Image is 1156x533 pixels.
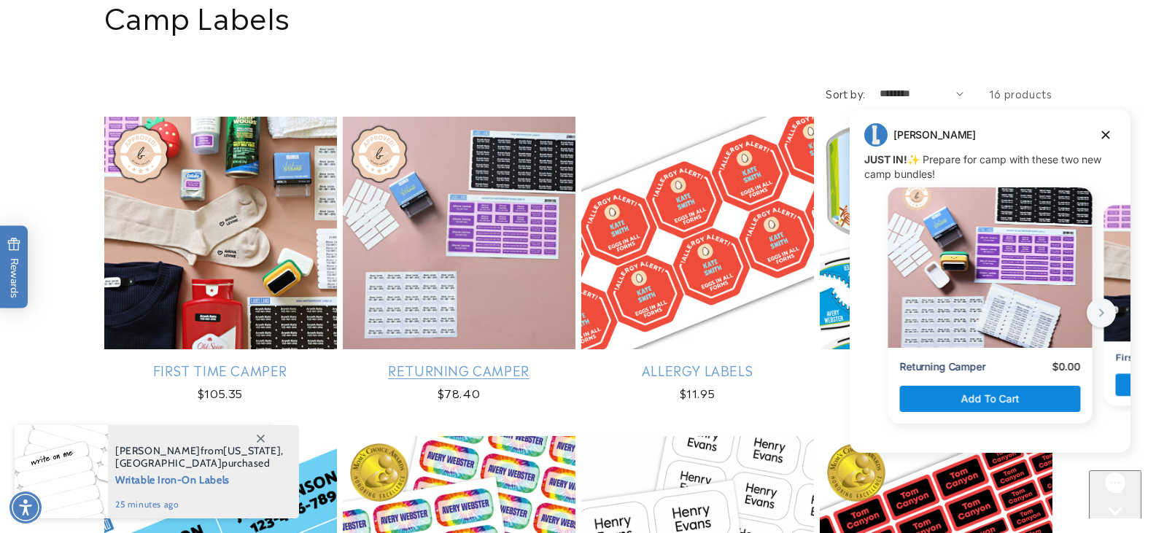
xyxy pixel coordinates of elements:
[7,237,21,297] span: Rewards
[9,491,42,524] div: Accessibility Menu
[820,362,1052,378] a: Camp Value Pack
[1089,470,1141,518] iframe: Gorgias live chat messenger
[826,86,865,101] label: Sort by:
[581,362,814,378] a: Allergy Labels
[115,470,284,488] span: Writable Iron-On Labels
[989,86,1052,101] span: 16 products
[115,456,222,470] span: [GEOGRAPHIC_DATA]
[277,245,365,257] p: First Time Camper
[115,445,284,470] span: from , purchased
[104,362,337,378] a: First Time Camper
[248,192,277,221] button: next button
[223,444,281,457] span: [US_STATE]
[343,362,575,378] a: Returning Camper
[839,106,1141,475] iframe: Gorgias live chat campaigns
[115,444,201,457] span: [PERSON_NAME]
[115,498,284,511] span: 25 minutes ago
